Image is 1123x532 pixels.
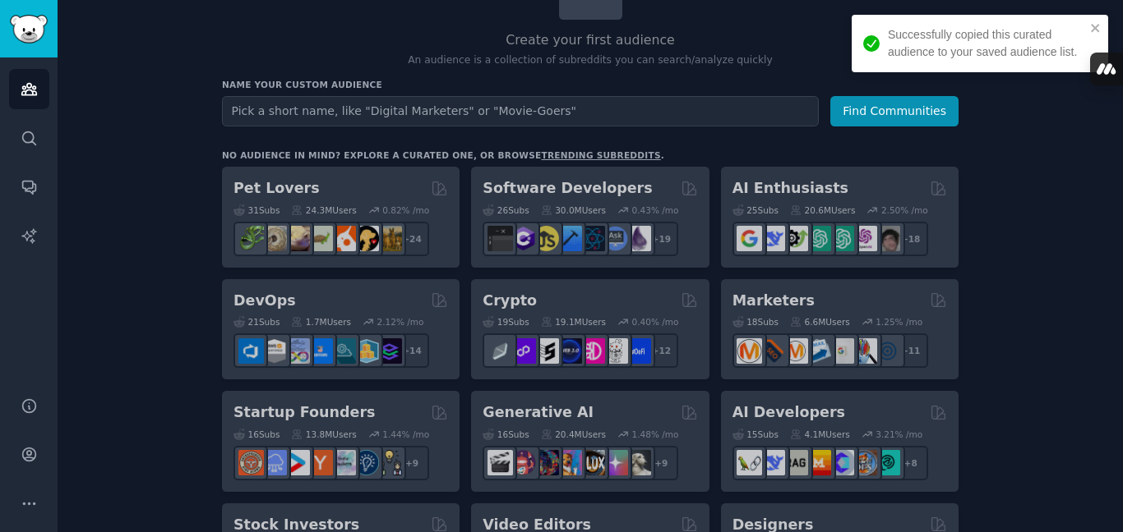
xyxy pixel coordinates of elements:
div: No audience in mind? Explore a curated one, or browse . [222,149,664,161]
p: An audience is a collection of subreddits you can search/analyze quickly [222,53,959,68]
h3: Name your custom audience [222,79,959,90]
button: Find Communities [830,96,959,126]
a: trending subreddits [541,150,660,160]
div: Successfully copied this curated audience to your saved audience list. [888,26,1085,61]
button: close [1090,21,1102,34]
input: Pick a short name, like "Digital Marketers" or "Movie-Goers" [222,96,819,126]
img: GummySearch logo [10,15,48,44]
h2: Create your first audience [222,30,959,51]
